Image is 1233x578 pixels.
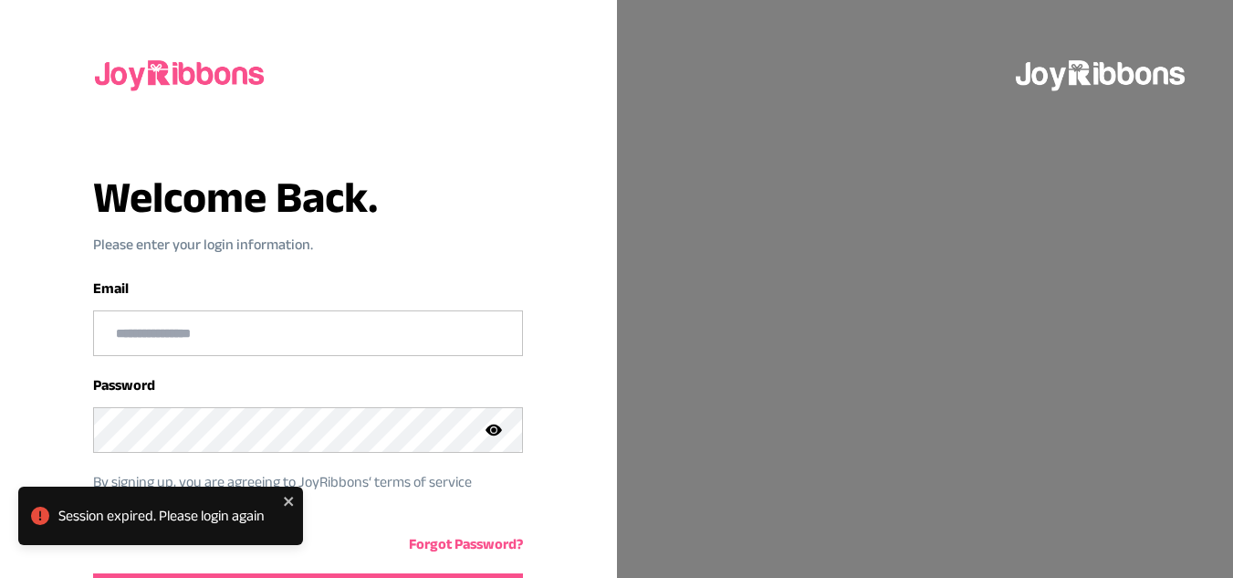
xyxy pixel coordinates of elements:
[93,234,523,256] p: Please enter your login information.
[1014,44,1189,102] img: joyribbons
[93,175,523,219] h3: Welcome Back.
[93,280,129,296] label: Email
[93,377,155,393] label: Password
[409,536,523,552] a: Forgot Password?
[58,505,277,527] div: Session expired. Please login again
[93,44,268,102] img: joyribbons
[283,494,296,509] button: close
